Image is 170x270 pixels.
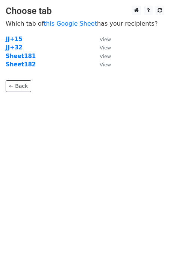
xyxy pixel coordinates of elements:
[92,44,111,51] a: View
[6,36,23,43] a: JJ+15
[6,61,36,68] a: Sheet182
[6,20,164,28] p: Which tab of has your recipients?
[92,61,111,68] a: View
[100,62,111,67] small: View
[44,20,97,27] a: this Google Sheet
[92,36,111,43] a: View
[6,6,164,17] h3: Choose tab
[6,44,23,51] a: JJ+32
[100,45,111,51] small: View
[6,80,31,92] a: ← Back
[100,54,111,59] small: View
[92,53,111,60] a: View
[6,53,36,60] a: Sheet181
[100,37,111,42] small: View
